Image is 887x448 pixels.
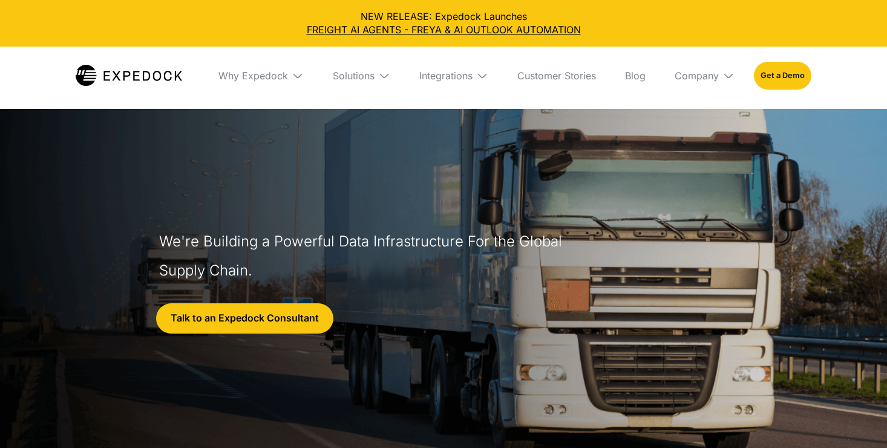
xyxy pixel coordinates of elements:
a: Blog [615,47,655,105]
div: Company [675,70,719,82]
a: Talk to an Expedock Consultant [156,303,333,334]
a: Get a Demo [754,62,811,90]
div: Solutions [323,47,400,105]
div: NEW RELEASE: Expedock Launches [10,10,877,37]
a: FREIGHT AI AGENTS - FREYA & AI OUTLOOK AUTOMATION [10,23,877,36]
div: Solutions [333,70,375,82]
div: Why Expedock [218,70,288,82]
div: Why Expedock [209,47,313,105]
div: Integrations [410,47,498,105]
a: Customer Stories [508,47,606,105]
h1: We're Building a Powerful Data Infrastructure For the Global Supply Chain. [159,227,568,285]
div: Company [665,47,744,105]
div: Integrations [419,70,473,82]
